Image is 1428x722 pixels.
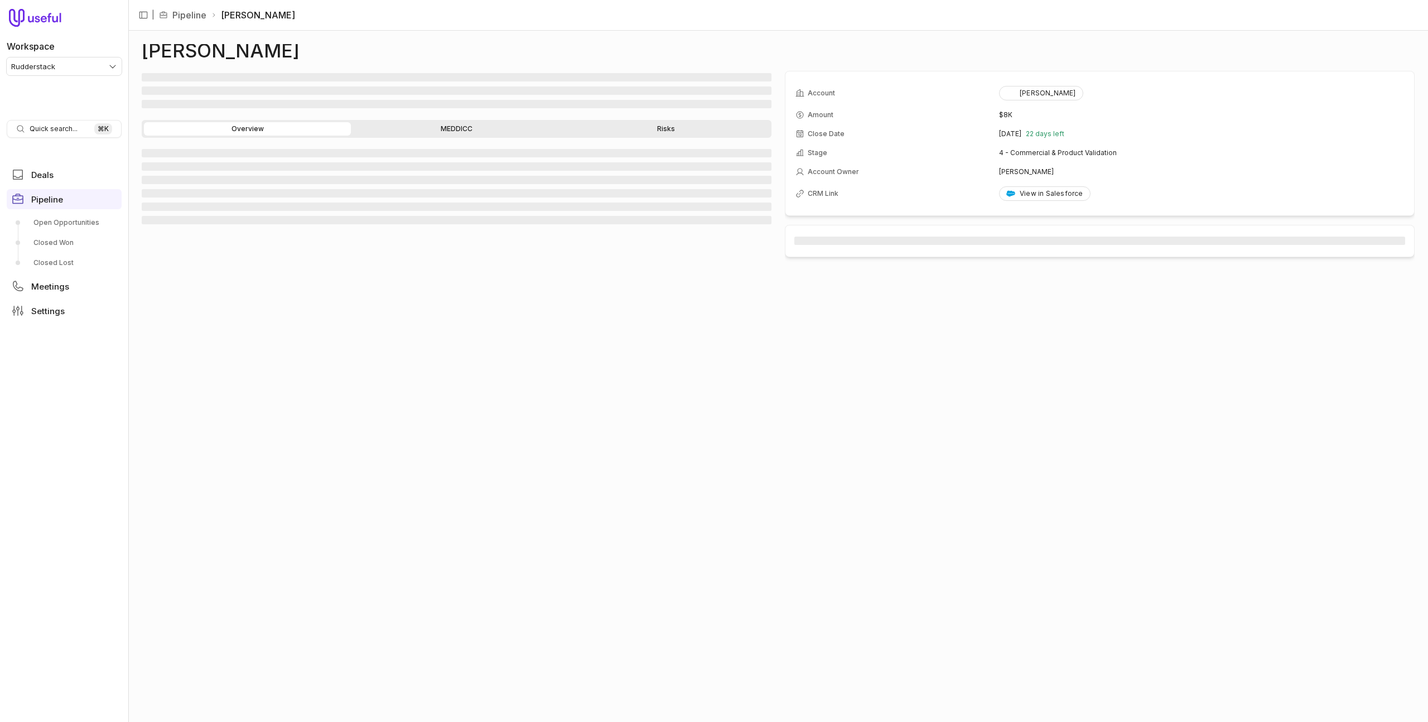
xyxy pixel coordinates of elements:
label: Workspace [7,40,55,53]
span: Account Owner [808,167,859,176]
span: ‌ [142,73,771,81]
button: [PERSON_NAME] [999,86,1083,100]
time: [DATE] [999,129,1021,138]
span: 22 days left [1026,129,1064,138]
span: Settings [31,307,65,315]
kbd: ⌘ K [94,123,112,134]
span: ‌ [142,149,771,157]
a: Open Opportunities [7,214,122,232]
button: Collapse sidebar [135,7,152,23]
td: [PERSON_NAME] [999,163,1404,181]
div: View in Salesforce [1006,189,1083,198]
h1: [PERSON_NAME] [142,44,300,57]
a: View in Salesforce [999,186,1091,201]
span: ‌ [142,189,771,198]
span: | [152,8,155,22]
a: Risks [562,122,769,136]
span: ‌ [794,237,1405,245]
span: ‌ [142,100,771,108]
a: MEDDICC [353,122,560,136]
td: $8K [999,106,1404,124]
span: Close Date [808,129,845,138]
a: Pipeline [172,8,206,22]
a: Closed Lost [7,254,122,272]
div: Pipeline submenu [7,214,122,272]
span: ‌ [142,162,771,171]
span: Quick search... [30,124,78,133]
span: ‌ [142,216,771,224]
a: Settings [7,301,122,321]
a: Meetings [7,276,122,296]
li: [PERSON_NAME] [211,8,295,22]
a: Closed Won [7,234,122,252]
span: ‌ [142,203,771,211]
span: Stage [808,148,827,157]
span: ‌ [142,86,771,95]
div: [PERSON_NAME] [1006,89,1076,98]
a: Deals [7,165,122,185]
span: Amount [808,110,833,119]
span: ‌ [142,176,771,184]
a: Overview [144,122,351,136]
span: Deals [31,171,54,179]
span: CRM Link [808,189,838,198]
a: Pipeline [7,189,122,209]
span: Meetings [31,282,69,291]
span: Pipeline [31,195,63,204]
td: 4 - Commercial & Product Validation [999,144,1404,162]
span: Account [808,89,835,98]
